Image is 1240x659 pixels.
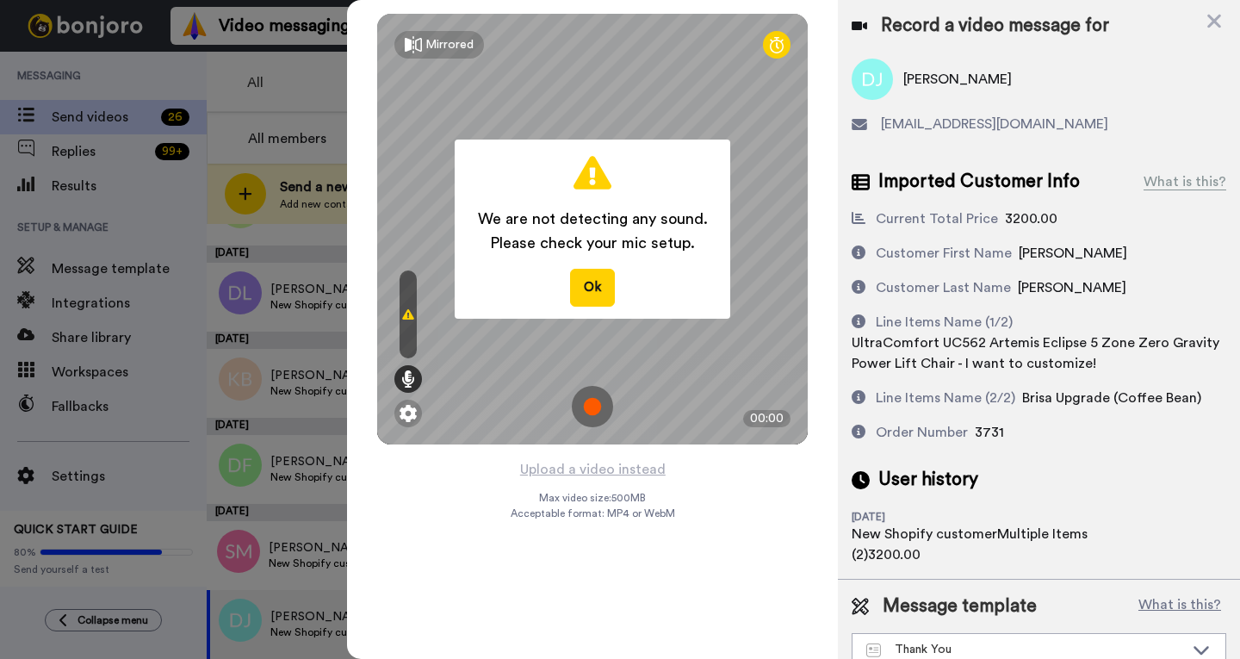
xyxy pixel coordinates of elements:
[883,594,1037,619] span: Message template
[876,388,1015,408] div: Line Items Name (2/2)
[1133,594,1226,619] button: What is this?
[878,467,978,493] span: User history
[570,269,615,306] button: Ok
[878,169,1080,195] span: Imported Customer Info
[1019,246,1127,260] span: [PERSON_NAME]
[478,231,708,255] span: Please check your mic setup.
[511,507,675,520] span: Acceptable format: MP4 or WebM
[743,410,790,427] div: 00:00
[852,336,1219,370] span: UltraComfort UC562 Artemis Eclipse 5 Zone Zero Gravity Power Lift Chair - I want to customize!
[539,491,646,505] span: Max video size: 500 MB
[1005,212,1057,226] span: 3200.00
[975,426,1004,439] span: 3731
[866,643,881,657] img: Message-temps.svg
[866,641,1184,658] div: Thank You
[876,243,1012,264] div: Customer First Name
[515,458,671,481] button: Upload a video instead
[881,114,1108,134] span: [EMAIL_ADDRESS][DOMAIN_NAME]
[852,524,1127,565] div: New Shopify customerMultiple Items (2)3200.00
[400,405,417,422] img: ic_gear.svg
[876,312,1013,333] div: Line Items Name (1/2)
[1022,391,1201,405] span: Brisa Upgrade (Coffee Bean)
[876,208,998,229] div: Current Total Price
[852,510,964,524] div: [DATE]
[572,386,613,427] img: ic_record_start.svg
[1144,171,1226,192] div: What is this?
[1018,281,1126,295] span: [PERSON_NAME]
[876,422,968,443] div: Order Number
[478,207,708,231] span: We are not detecting any sound.
[876,277,1011,298] div: Customer Last Name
